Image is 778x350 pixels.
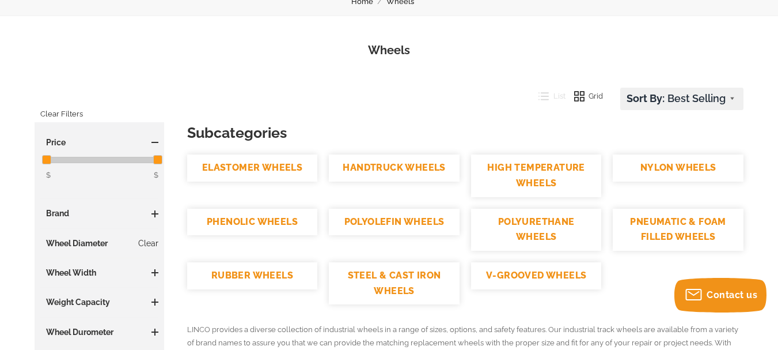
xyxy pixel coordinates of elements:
[138,238,158,249] a: Clear
[40,267,158,279] h3: Wheel Width
[329,262,460,304] a: STEEL & CAST IRON WHEELS
[613,209,743,251] a: PNEUMATIC & FOAM FILLED WHEELS
[187,262,318,289] a: RUBBER WHEELS
[530,88,566,105] button: List
[187,209,318,236] a: PHENOLIC WHEELS
[40,208,158,219] h3: Brand
[566,88,604,105] button: Grid
[40,137,158,148] h3: Price
[187,155,318,182] a: ELASTOMER WHEELS
[329,155,460,182] a: HANDTRUCK WHEELS
[471,262,602,289] a: V-GROOVED WHEELS
[471,155,602,197] a: HIGH TEMPERATURE WHEELS
[40,296,158,308] h3: Weight Capacity
[329,209,460,236] a: POLYOLEFIN WHEELS
[613,155,743,182] a: NYLON WHEELS
[40,105,83,123] a: Clear Filters
[471,209,602,251] a: POLYURETHANE WHEELS
[674,278,766,313] button: Contact us
[40,238,158,249] h3: Wheel Diameter
[40,326,158,338] h3: Wheel Durometer
[154,169,158,182] span: $
[707,289,757,300] span: Contact us
[46,171,51,179] span: $
[17,42,761,59] h1: Wheels
[187,122,743,143] h3: Subcategories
